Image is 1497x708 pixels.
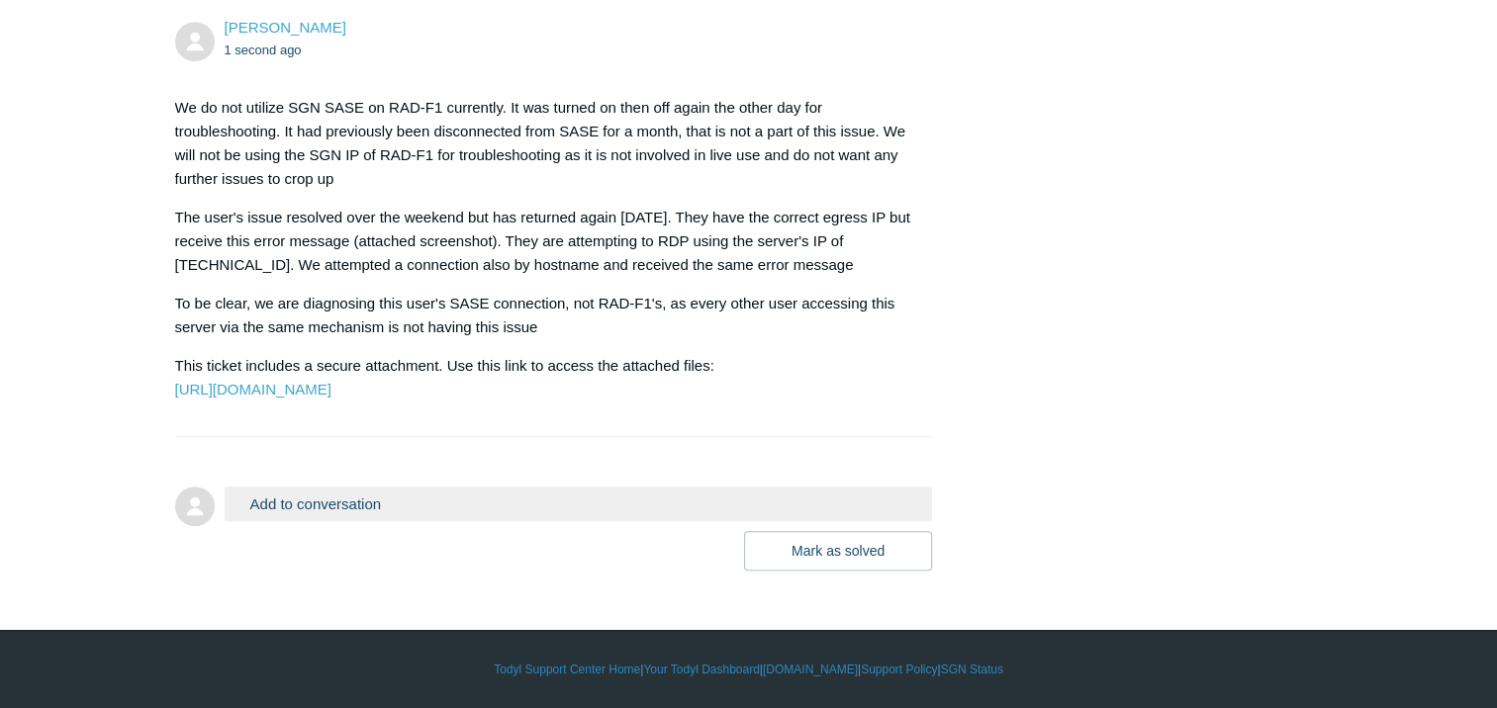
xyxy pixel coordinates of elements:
a: [DOMAIN_NAME] [763,661,858,678]
a: SGN Status [941,661,1003,678]
button: Add to conversation [225,487,933,521]
a: Todyl Support Center Home [494,661,640,678]
span: Jordan Ross [225,19,346,36]
time: 08/25/2025, 11:43 [225,43,302,57]
p: The user's issue resolved over the weekend but has returned again [DATE]. They have the correct e... [175,206,913,277]
p: This ticket includes a secure attachment. Use this link to access the attached files: [175,354,913,401]
a: Support Policy [861,661,937,678]
a: Your Todyl Dashboard [643,661,759,678]
div: | | | | [175,661,1323,678]
p: We do not utilize SGN SASE on RAD-F1 currently. It was turned on then off again the other day for... [175,96,913,191]
a: [URL][DOMAIN_NAME] [175,381,331,398]
button: Mark as solved [744,531,932,571]
p: To be clear, we are diagnosing this user's SASE connection, not RAD-F1's, as every other user acc... [175,292,913,339]
a: [PERSON_NAME] [225,19,346,36]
